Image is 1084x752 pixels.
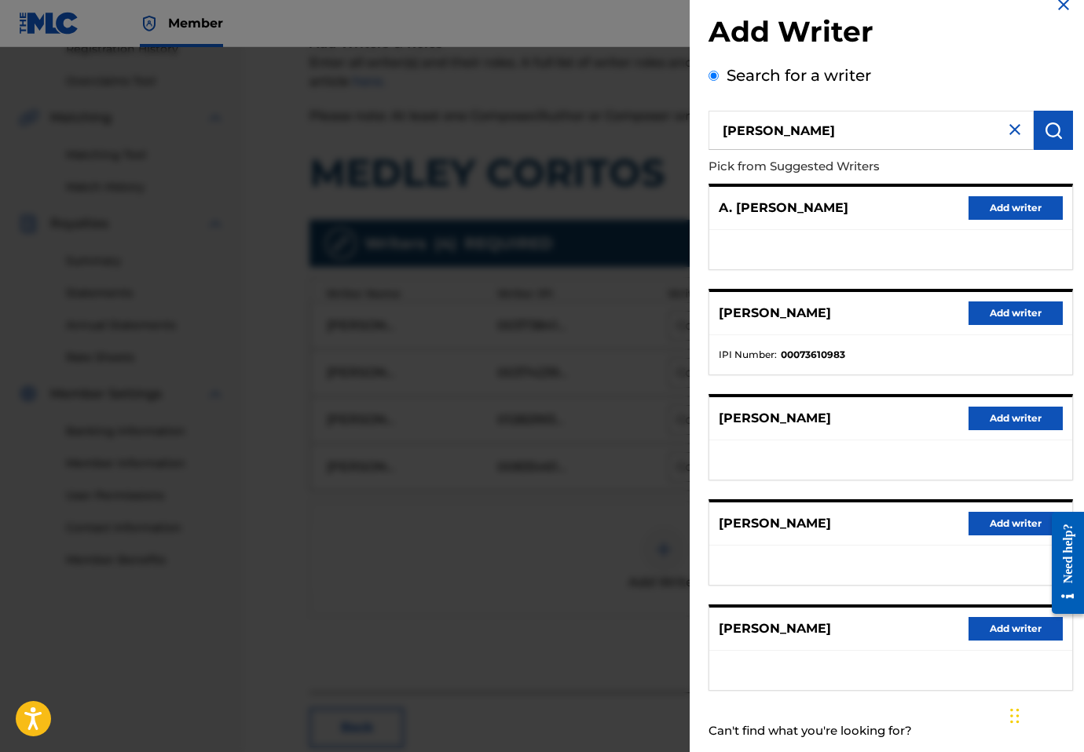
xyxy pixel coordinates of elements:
div: Can't find what you're looking for? [709,714,1073,748]
img: MLC Logo [19,12,79,35]
span: IPI Number : [719,348,777,362]
div: Arrastrar [1010,692,1020,739]
p: [PERSON_NAME] [719,304,831,323]
div: Widget de chat [1005,677,1084,752]
span: Member [168,14,223,32]
button: Add writer [969,407,1063,430]
iframe: Chat Widget [1005,677,1084,752]
label: Search for a writer [727,66,871,85]
img: Search Works [1044,121,1063,140]
button: Add writer [969,196,1063,220]
strong: 00073610983 [781,348,845,362]
input: Search writer's name or IPI Number [709,111,1034,150]
iframe: Resource Center [1040,500,1084,626]
p: A. [PERSON_NAME] [719,199,848,217]
button: Add writer [969,301,1063,325]
button: Add writer [969,512,1063,535]
p: [PERSON_NAME] [719,514,831,533]
button: Add writer [969,617,1063,641]
h2: Add Writer [709,14,1073,54]
img: close [1005,120,1024,139]
p: [PERSON_NAME] [719,619,831,638]
p: Pick from Suggested Writers [709,150,983,184]
img: Top Rightsholder [140,14,159,33]
p: [PERSON_NAME] [719,409,831,428]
